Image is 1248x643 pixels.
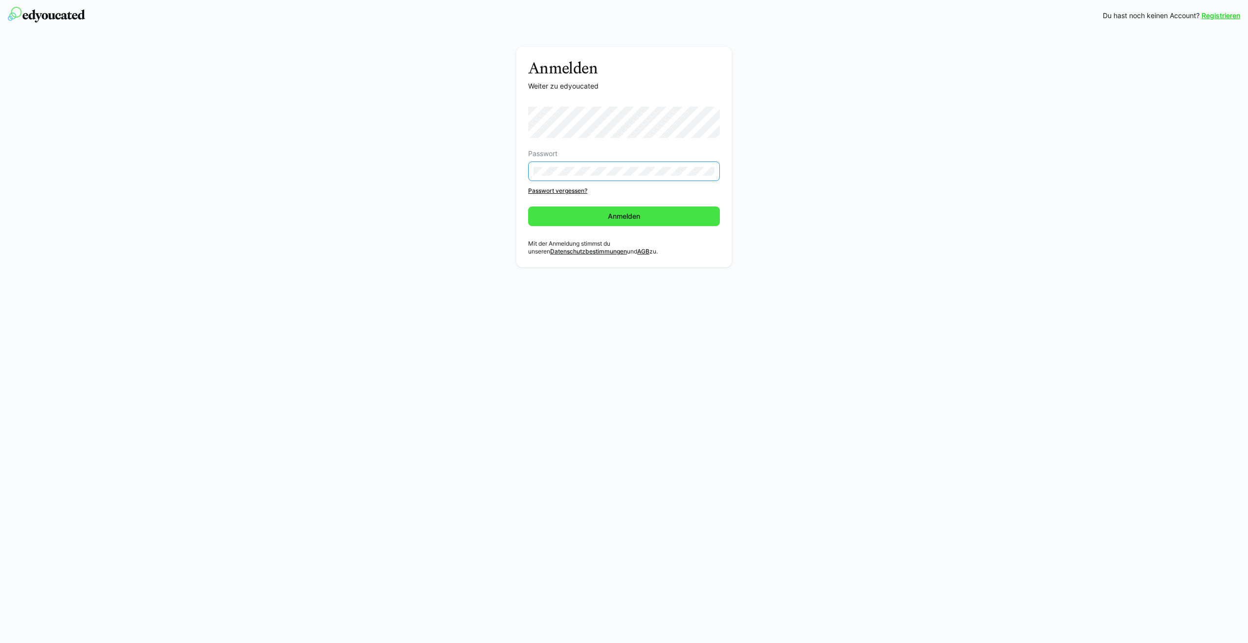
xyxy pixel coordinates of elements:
[528,59,720,77] h3: Anmelden
[606,211,642,221] span: Anmelden
[528,207,720,226] button: Anmelden
[528,187,720,195] a: Passwort vergessen?
[637,248,649,255] a: AGB
[550,248,627,255] a: Datenschutzbestimmungen
[8,7,85,23] img: edyoucated
[1103,11,1200,21] span: Du hast noch keinen Account?
[1202,11,1240,21] a: Registrieren
[528,150,557,158] span: Passwort
[528,240,720,255] p: Mit der Anmeldung stimmst du unseren und zu.
[528,81,720,91] p: Weiter zu edyoucated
